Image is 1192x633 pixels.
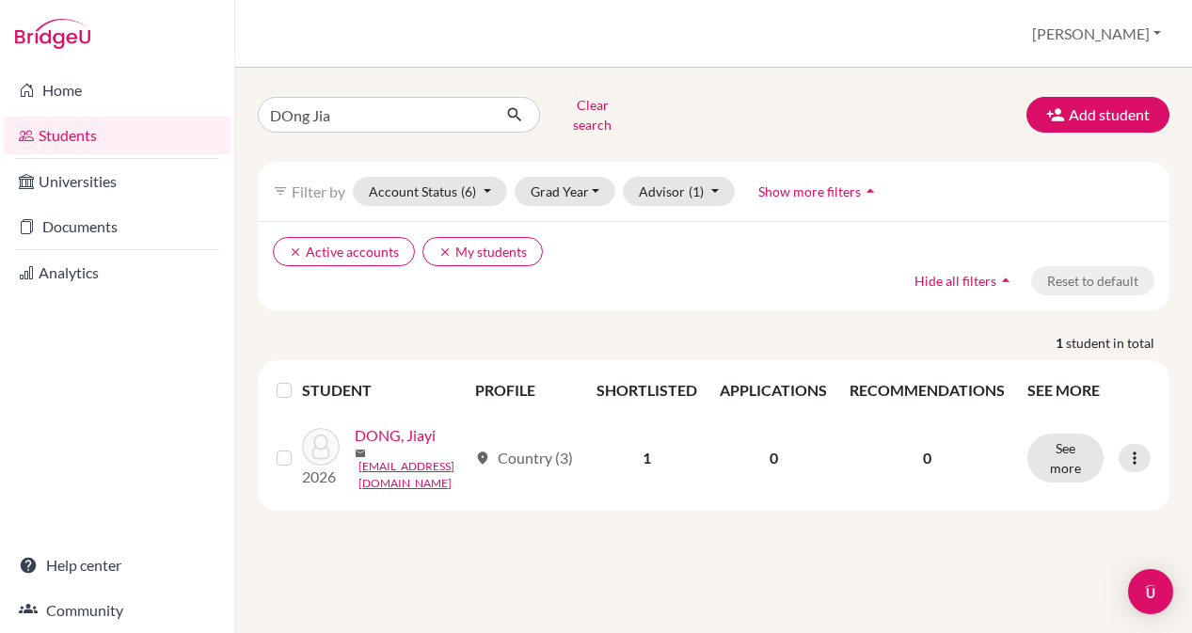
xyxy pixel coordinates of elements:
[438,245,452,259] i: clear
[708,413,838,503] td: 0
[4,546,230,584] a: Help center
[540,90,644,139] button: Clear search
[1026,97,1169,133] button: Add student
[273,183,288,198] i: filter_list
[850,447,1005,469] p: 0
[838,368,1016,413] th: RECOMMENDATIONS
[273,237,415,266] button: clearActive accounts
[292,182,345,200] span: Filter by
[461,183,476,199] span: (6)
[302,428,340,466] img: DONG, Jiayi
[358,458,467,492] a: [EMAIL_ADDRESS][DOMAIN_NAME]
[4,208,230,245] a: Documents
[708,368,838,413] th: APPLICATIONS
[996,271,1015,290] i: arrow_drop_up
[758,183,861,199] span: Show more filters
[1024,16,1169,52] button: [PERSON_NAME]
[1066,333,1169,353] span: student in total
[4,254,230,292] a: Analytics
[1056,333,1066,353] strong: 1
[689,183,704,199] span: (1)
[15,19,90,49] img: Bridge-U
[475,447,573,469] div: Country (3)
[1128,569,1173,614] div: Open Intercom Messenger
[898,266,1031,295] button: Hide all filtersarrow_drop_up
[258,97,491,133] input: Find student by name...
[353,177,507,206] button: Account Status(6)
[475,451,490,466] span: location_on
[861,182,880,200] i: arrow_drop_up
[302,368,464,413] th: STUDENT
[914,273,996,289] span: Hide all filters
[515,177,616,206] button: Grad Year
[422,237,543,266] button: clearMy students
[4,117,230,154] a: Students
[1027,434,1104,483] button: See more
[1016,368,1162,413] th: SEE MORE
[1031,266,1154,295] button: Reset to default
[464,368,585,413] th: PROFILE
[4,163,230,200] a: Universities
[4,71,230,109] a: Home
[742,177,896,206] button: Show more filtersarrow_drop_up
[585,413,708,503] td: 1
[289,245,302,259] i: clear
[302,466,340,488] p: 2026
[355,424,436,447] a: DONG, Jiayi
[355,448,366,459] span: mail
[4,592,230,629] a: Community
[623,177,735,206] button: Advisor(1)
[585,368,708,413] th: SHORTLISTED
